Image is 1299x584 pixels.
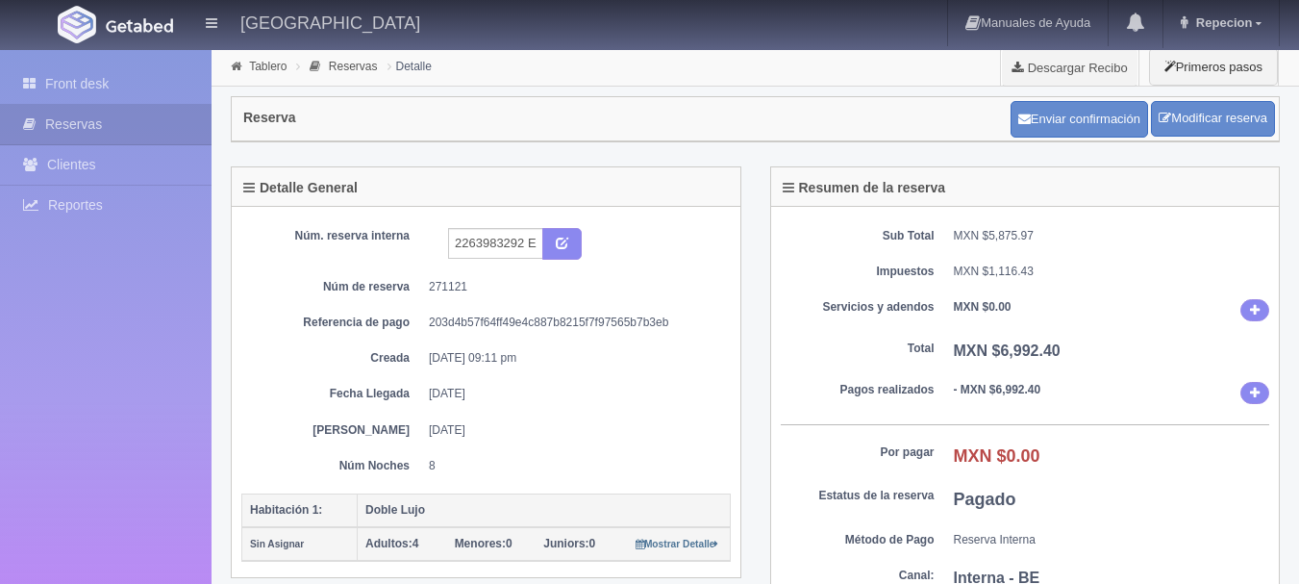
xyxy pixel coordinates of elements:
[250,503,322,517] b: Habitación 1:
[429,279,716,295] dd: 271121
[781,264,935,280] dt: Impuestos
[256,422,410,439] dt: [PERSON_NAME]
[429,422,716,439] dd: [DATE]
[543,537,595,550] span: 0
[383,57,437,75] li: Detalle
[954,264,1270,280] dd: MXN $1,116.43
[455,537,506,550] strong: Menores:
[106,18,173,33] img: Getabed
[1191,15,1253,30] span: Repecion
[256,386,410,402] dt: Fecha Llegada
[781,299,935,316] dt: Servicios y adendos
[954,446,1040,466] b: MXN $0.00
[429,315,716,331] dd: 203d4b57f64ff49e4c887b8215f7f97565b7b3eb
[1001,48,1138,87] a: Descargar Recibo
[954,300,1012,314] b: MXN $0.00
[954,228,1270,244] dd: MXN $5,875.97
[250,539,304,549] small: Sin Asignar
[781,341,935,357] dt: Total
[256,279,410,295] dt: Núm de reserva
[636,539,719,549] small: Mostrar Detalle
[256,315,410,331] dt: Referencia de pago
[783,181,946,195] h4: Resumen de la reserva
[543,537,588,550] strong: Juniors:
[636,537,719,550] a: Mostrar Detalle
[256,350,410,367] dt: Creada
[429,386,716,402] dd: [DATE]
[1011,101,1148,138] button: Enviar confirmación
[240,10,420,34] h4: [GEOGRAPHIC_DATA]
[781,568,935,584] dt: Canal:
[455,537,512,550] span: 0
[954,490,1016,509] b: Pagado
[358,494,731,527] th: Doble Lujo
[365,537,412,550] strong: Adultos:
[429,458,716,474] dd: 8
[365,537,418,550] span: 4
[781,532,935,548] dt: Método de Pago
[243,181,358,195] h4: Detalle General
[249,60,287,73] a: Tablero
[256,458,410,474] dt: Núm Noches
[781,382,935,398] dt: Pagos realizados
[781,488,935,504] dt: Estatus de la reserva
[1151,101,1275,137] a: Modificar reserva
[58,6,96,43] img: Getabed
[781,444,935,461] dt: Por pagar
[954,343,1061,359] b: MXN $6,992.40
[256,228,410,244] dt: Núm. reserva interna
[954,383,1041,396] b: - MXN $6,992.40
[429,350,716,367] dd: [DATE] 09:11 pm
[954,532,1270,548] dd: Reserva Interna
[1149,48,1278,86] button: Primeros pasos
[243,111,296,125] h4: Reserva
[329,60,378,73] a: Reservas
[781,228,935,244] dt: Sub Total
